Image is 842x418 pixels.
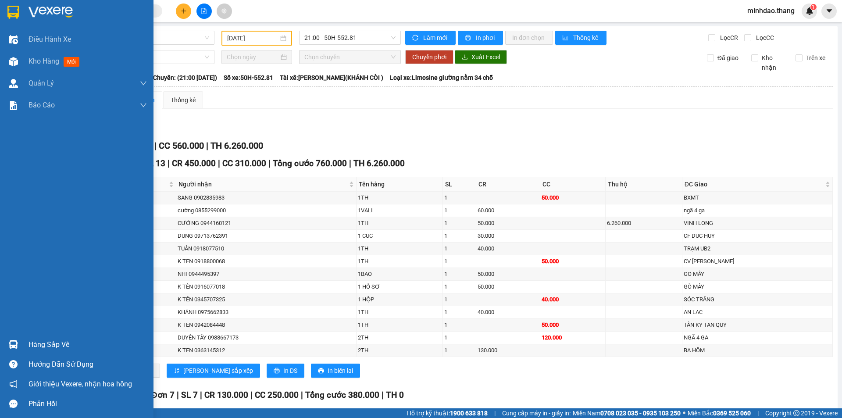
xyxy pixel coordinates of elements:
[821,4,837,19] button: caret-down
[443,177,476,192] th: SL
[462,54,468,61] span: download
[358,295,441,304] div: 1 HỘP
[204,390,248,400] span: CR 130.000
[217,4,232,19] button: aim
[206,140,208,151] span: |
[606,177,682,192] th: Thu hộ
[358,232,441,240] div: 1 CUC
[455,50,507,64] button: downloadXuất Excel
[542,257,604,266] div: 50.000
[210,140,263,151] span: TH 6.260.000
[684,270,831,279] div: GO MÂY
[444,295,475,304] div: 1
[358,270,441,279] div: 1BAO
[684,346,831,355] div: BA HÔM
[412,35,420,42] span: sync
[444,257,475,266] div: 1
[740,5,802,16] span: minhdao.thang
[407,408,488,418] span: Hỗ trợ kỹ thuật:
[9,79,18,88] img: warehouse-icon
[444,308,475,317] div: 1
[9,400,18,408] span: message
[178,282,355,291] div: K TÊN 0916077018
[683,411,685,415] span: ⚪️
[478,308,539,317] div: 40.000
[825,7,833,15] span: caret-down
[753,33,775,43] span: Lọc CC
[358,346,441,355] div: 2TH
[494,408,496,418] span: |
[382,390,384,400] span: |
[178,321,355,329] div: K TEN 0942084448
[444,219,475,228] div: 1
[450,410,488,417] strong: 1900 633 818
[684,282,831,291] div: GÒ MÂY
[178,333,355,342] div: DUYÊN TÂY 0988667173
[305,390,379,400] span: Tổng cước 380.000
[357,177,443,192] th: Tên hàng
[478,270,539,279] div: 50.000
[178,179,347,189] span: Người nhận
[9,57,18,66] img: warehouse-icon
[227,33,278,43] input: 09/10/2025
[812,4,815,10] span: 1
[684,244,831,253] div: TRẠM UB2
[685,179,824,189] span: ĐC Giao
[29,338,147,351] div: Hàng sắp về
[478,282,539,291] div: 50.000
[573,33,599,43] span: Thống kê
[476,33,496,43] span: In phơi
[178,308,355,317] div: KHÁNH 0975662833
[200,390,202,400] span: |
[607,219,680,228] div: 6.260.000
[178,346,355,355] div: K TEN 0363145312
[304,50,396,64] span: Chọn chuyến
[757,408,759,418] span: |
[178,219,355,228] div: CƯỜNG 0944160121
[444,270,475,279] div: 1
[196,4,212,19] button: file-add
[29,100,55,111] span: Báo cáo
[159,140,204,151] span: CC 560.000
[444,282,475,291] div: 1
[562,35,570,42] span: bar-chart
[140,102,147,109] span: down
[478,219,539,228] div: 50.000
[444,346,475,355] div: 1
[600,410,681,417] strong: 0708 023 035 - 0935 103 250
[255,390,299,400] span: CC 250.000
[684,308,831,317] div: AN LAC
[29,358,147,371] div: Hướng dẫn sử dụng
[405,50,453,64] button: Chuyển phơi
[218,158,220,168] span: |
[358,333,441,342] div: 2TH
[444,193,475,202] div: 1
[358,282,441,291] div: 1 HỒ SƠ
[283,366,297,375] span: In DS
[684,232,831,240] div: CF DUC HUY
[505,31,553,45] button: In đơn chọn
[358,193,441,202] div: 1TH
[151,390,175,400] span: Đơn 7
[542,321,604,329] div: 50.000
[7,6,19,19] img: logo-vxr
[318,368,324,375] span: printer
[178,193,355,202] div: SANG 0902835983
[353,158,405,168] span: TH 6.260.000
[154,140,157,151] span: |
[358,206,441,215] div: 1VALI
[458,31,503,45] button: printerIn phơi
[140,80,147,87] span: down
[267,364,304,378] button: printerIn DS
[167,364,260,378] button: sort-ascending[PERSON_NAME] sắp xếp
[793,410,799,416] span: copyright
[29,379,132,389] span: Giới thiệu Vexere, nhận hoa hồng
[684,295,831,304] div: SÓC TRĂNG
[9,360,18,368] span: question-circle
[221,8,227,14] span: aim
[176,4,191,19] button: plus
[224,73,273,82] span: Số xe: 50H-552.81
[542,193,604,202] div: 50.000
[222,158,266,168] span: CC 310.000
[183,366,253,375] span: [PERSON_NAME] sắp xếp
